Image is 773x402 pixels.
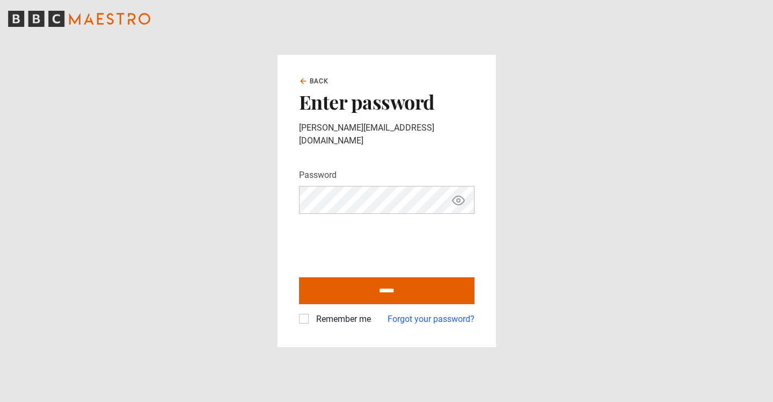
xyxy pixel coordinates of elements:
svg: BBC Maestro [8,11,150,27]
iframe: reCAPTCHA [299,222,462,264]
h2: Enter password [299,90,475,113]
span: Back [310,76,329,86]
a: Forgot your password? [388,313,475,326]
button: Show password [449,191,468,210]
label: Remember me [312,313,371,326]
p: [PERSON_NAME][EMAIL_ADDRESS][DOMAIN_NAME] [299,121,475,147]
label: Password [299,169,337,182]
a: Back [299,76,329,86]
